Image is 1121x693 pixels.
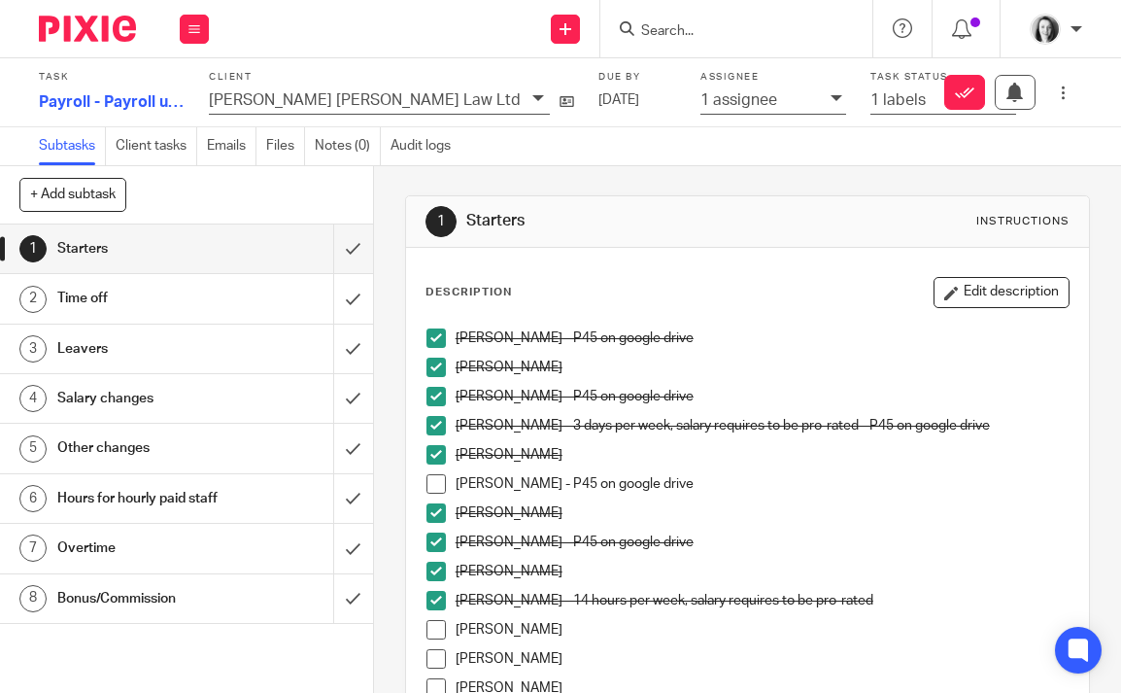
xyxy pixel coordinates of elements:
div: 6 [19,485,47,512]
p: 1 assignee [700,91,777,109]
p: Description [425,285,512,300]
h1: Leavers [57,334,228,364]
label: Task status [870,71,1016,84]
label: Assignee [700,71,846,84]
a: Files [266,127,305,165]
h1: Salary changes [57,384,228,413]
p: [PERSON_NAME] - P45 on google drive [456,474,1069,494]
div: 8 [19,585,47,612]
div: 1 [425,206,457,237]
div: 3 [19,335,47,363]
h1: Bonus/Commission [57,584,228,613]
p: [PERSON_NAME] [456,620,1069,640]
h1: Hours for hourly paid staff [57,484,228,513]
div: 1 [19,235,47,262]
p: [PERSON_NAME] [456,445,1069,465]
h1: Other changes [57,433,228,463]
p: [PERSON_NAME] - P45 on google drive [456,329,1069,348]
a: Notes (0) [315,127,381,165]
p: [PERSON_NAME] - P45 on google drive [456,533,1069,552]
p: [PERSON_NAME] [PERSON_NAME] Law Ltd [209,91,521,109]
h1: Overtime [57,534,228,563]
div: 7 [19,535,47,562]
a: Audit logs [391,127,460,165]
p: [PERSON_NAME] [456,358,1069,377]
a: Subtasks [39,127,106,165]
a: Client tasks [116,127,197,165]
div: Instructions [976,214,1070,229]
p: [PERSON_NAME] - 14 hours per week, salary requires to be pro-rated [456,591,1069,610]
div: 4 [19,385,47,412]
label: Client [209,71,574,84]
img: Pixie [39,16,136,42]
img: T1JH8BBNX-UMG48CW64-d2649b4fbe26-512.png [1030,14,1061,45]
p: [PERSON_NAME] [456,503,1069,523]
h1: Starters [466,211,789,231]
p: [PERSON_NAME] - 3 days per week, salary requires to be pro-rated - P45 on google drive [456,416,1069,435]
h1: Starters [57,234,228,263]
input: Search [639,23,814,41]
a: Emails [207,127,256,165]
h1: Time off [57,284,228,313]
p: [PERSON_NAME] - P45 on google drive [456,387,1069,406]
span: [DATE] [598,93,639,107]
div: 5 [19,435,47,463]
button: Edit description [934,277,1070,308]
div: 2 [19,286,47,313]
p: [PERSON_NAME] [456,649,1069,669]
p: [PERSON_NAME] [456,562,1069,581]
button: + Add subtask [19,178,126,211]
label: Task [39,71,185,84]
label: Due by [598,71,676,84]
